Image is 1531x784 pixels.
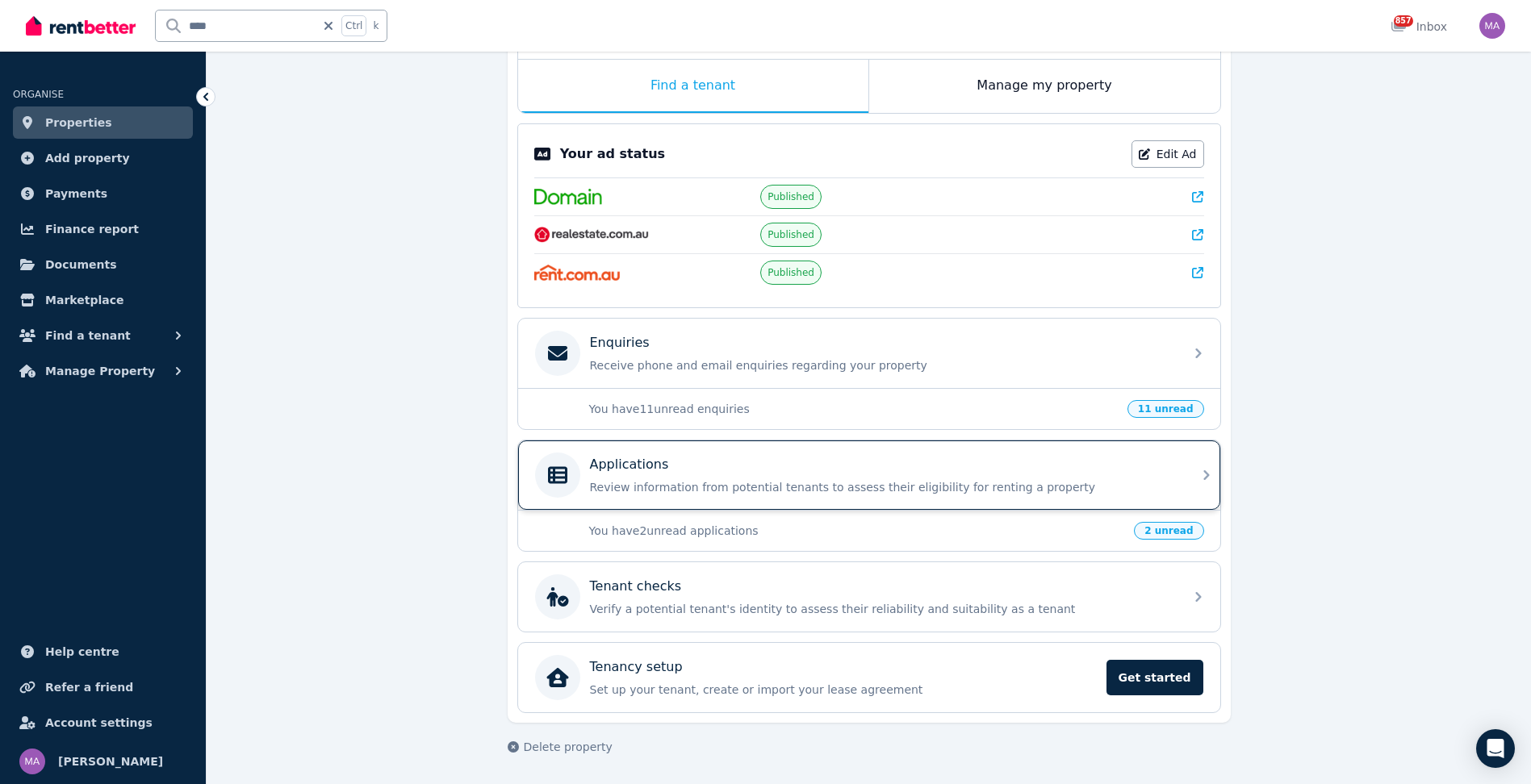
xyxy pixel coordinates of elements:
[534,189,602,205] img: Domain.com.au
[590,657,683,677] p: Tenancy setup
[518,60,868,113] div: Find a tenant
[534,227,650,243] img: RealEstate.com.au
[590,479,1174,495] p: Review information from potential tenants to assess their eligibility for renting a property
[1106,660,1203,695] span: Get started
[1134,522,1203,540] span: 2 unread
[590,455,669,474] p: Applications
[13,636,193,668] a: Help centre
[13,106,193,139] a: Properties
[518,562,1220,632] a: Tenant checksVerify a potential tenant's identity to assess their reliability and suitability as ...
[13,707,193,739] a: Account settings
[45,148,130,168] span: Add property
[45,642,119,661] span: Help centre
[518,440,1220,510] a: ApplicationsReview information from potential tenants to assess their eligibility for renting a p...
[590,357,1174,373] p: Receive phone and email enquiries regarding your property
[373,19,379,32] span: k
[45,678,133,697] span: Refer a friend
[13,284,193,316] a: Marketplace
[590,333,650,352] p: Enquiries
[534,265,621,281] img: Rent.com.au
[13,177,193,210] a: Payments
[869,60,1220,113] div: Manage my property
[1476,729,1515,768] div: Open Intercom Messenger
[58,752,163,771] span: [PERSON_NAME]
[508,739,613,755] button: Delete property
[13,319,193,352] button: Find a tenant
[45,113,112,132] span: Properties
[768,266,814,279] span: Published
[1132,140,1204,168] a: Edit Ad
[13,213,193,245] a: Finance report
[19,749,45,774] img: Marc Angelone
[524,739,613,755] span: Delete property
[13,248,193,281] a: Documents
[45,184,107,203] span: Payments
[560,144,665,164] p: Your ad status
[45,255,117,274] span: Documents
[589,401,1118,417] p: You have 11 unread enquiries
[1479,13,1505,39] img: Marc Angelone
[45,361,155,381] span: Manage Property
[26,14,136,38] img: RentBetter
[1127,400,1204,418] span: 11 unread
[13,89,64,100] span: ORGANISE
[341,15,366,36] span: Ctrl
[45,326,131,345] span: Find a tenant
[13,355,193,387] button: Manage Property
[590,682,1097,698] p: Set up your tenant, create or import your lease agreement
[589,523,1125,539] p: You have 2 unread applications
[1394,15,1413,27] span: 857
[768,228,814,241] span: Published
[13,671,193,703] a: Refer a friend
[45,219,139,239] span: Finance report
[518,319,1220,388] a: EnquiriesReceive phone and email enquiries regarding your property
[590,601,1174,617] p: Verify a potential tenant's identity to assess their reliability and suitability as a tenant
[45,713,153,732] span: Account settings
[768,190,814,203] span: Published
[13,142,193,174] a: Add property
[45,290,123,310] span: Marketplace
[1391,19,1447,35] div: Inbox
[590,577,682,596] p: Tenant checks
[518,643,1220,712] a: Tenancy setupSet up your tenant, create or import your lease agreementGet started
